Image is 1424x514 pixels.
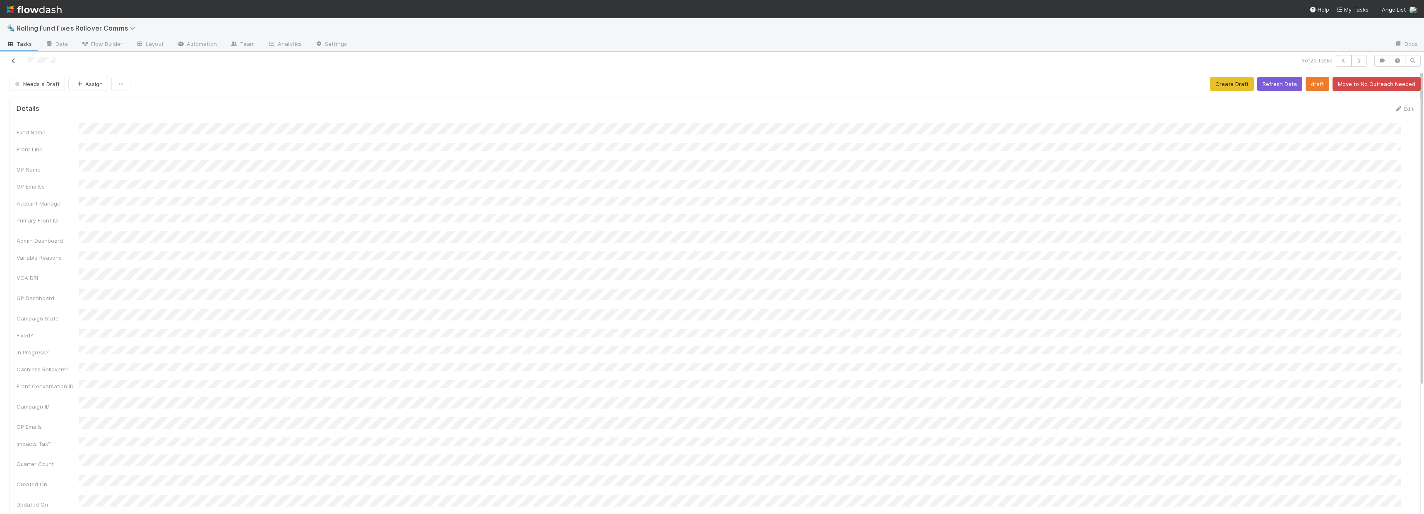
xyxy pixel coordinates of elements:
button: Assign [68,77,108,91]
button: draft [1306,77,1329,91]
span: Needs a Draft [13,81,60,87]
div: Variable Reasons [17,253,79,262]
h5: Details [17,105,39,113]
a: Flow Builder [75,38,129,51]
div: GP Emailss [17,182,79,191]
div: Account Manager [17,199,79,208]
div: Cashless Rollovers? [17,365,79,373]
span: 🔩 [7,24,15,31]
div: Created On [17,480,79,488]
div: Updated On [17,500,79,509]
div: Fixed? [17,331,79,339]
a: Docs [1388,38,1424,51]
a: My Tasks [1336,5,1369,14]
div: GP Dashboard [17,294,79,302]
div: Impacts Tax? [17,440,79,448]
a: Analytics [261,38,308,51]
a: Layout [129,38,170,51]
div: Quarter Count [17,460,79,468]
button: Needs a Draft [10,77,65,91]
div: Front Conversation ID [17,382,79,390]
button: Refresh Data [1257,77,1302,91]
div: GP Name [17,165,79,174]
a: Settings [308,38,354,51]
img: logo-inverted-e16ddd16eac7371096b0.svg [7,2,62,17]
div: Primary Front ID [17,216,79,225]
a: Automation [170,38,224,51]
button: Create Draft [1210,77,1254,91]
div: Help [1309,5,1329,14]
a: Edit [1394,105,1414,112]
div: Admin Dashboard [17,237,79,245]
button: Move to No Outreach Needed [1333,77,1421,91]
a: Data [39,38,75,51]
div: In Progress? [17,348,79,356]
span: AngelList [1382,6,1406,13]
div: GP Emails [17,423,79,431]
span: My Tasks [1336,6,1369,13]
div: Campaign ID [17,402,79,411]
div: Fund Name [17,128,79,136]
div: Campaign State [17,314,79,323]
span: Tasks [7,40,32,48]
span: 3 of 20 tasks [1301,56,1333,65]
a: Team [224,38,261,51]
img: avatar_e8864cf0-19e8-4fe1-83d1-96e6bcd27180.png [1409,6,1417,14]
div: VCA DRI [17,274,79,282]
span: Flow Builder [81,40,123,48]
span: Rolling Fund Fixes Rollover Comms [17,24,140,32]
div: Front Link [17,145,79,153]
